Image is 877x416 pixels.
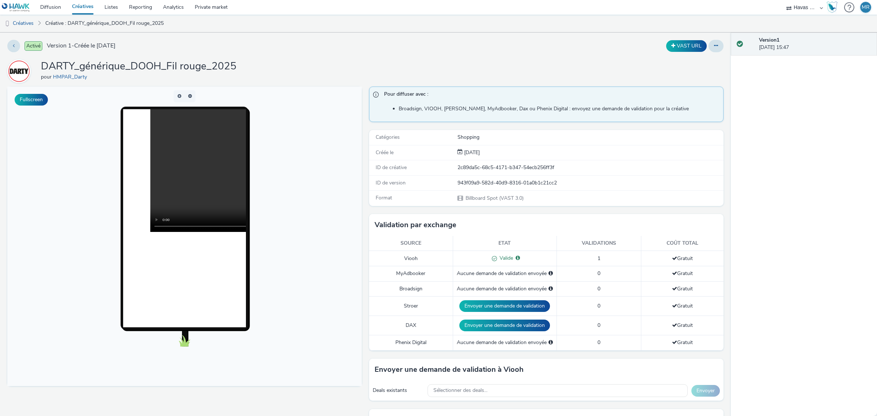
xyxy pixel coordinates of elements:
th: Coût total [641,236,724,251]
th: Source [369,236,453,251]
div: 2c89da5c-68c5-4171-b347-54ecb256ff3f [458,164,723,171]
div: 943f09a9-582d-40d9-8316-01a0b1c21cc2 [458,179,723,187]
th: Validations [557,236,641,251]
strong: Version 1 [759,37,779,43]
td: DAX [369,316,453,335]
span: Gratuit [672,339,693,346]
div: Shopping [458,134,723,141]
button: Envoyer une demande de validation [459,300,550,312]
span: Gratuit [672,302,693,309]
span: 0 [597,285,600,292]
li: Broadsign, VIOOH, [PERSON_NAME], MyAdbooker, Dax ou Phenix Digital : envoyez une demande de valid... [399,105,720,112]
span: 0 [597,302,600,309]
img: HMPAR_Darty [8,61,30,82]
div: Aucune demande de validation envoyée [457,339,553,346]
span: Gratuit [672,270,693,277]
h3: Validation par exchange [375,220,456,230]
button: VAST URL [666,40,707,52]
img: Hawk Academy [827,1,838,13]
td: Broadsign [369,281,453,296]
span: 0 [597,322,600,329]
span: 0 [597,270,600,277]
span: Version 1 - Créée le [DATE] [47,42,115,50]
div: Création 23 juin 2025, 15:47 [463,149,480,156]
span: pour [41,73,53,80]
span: Gratuit [672,285,693,292]
span: 1 [597,255,600,262]
div: Deals existants [373,387,424,394]
div: Sélectionnez un deal ci-dessous et cliquez sur Envoyer pour envoyer une demande de validation à M... [548,270,553,277]
a: Hawk Academy [827,1,840,13]
a: HMPAR_Darty [7,68,34,75]
a: HMPAR_Darty [53,73,90,80]
span: Format [376,194,392,201]
td: Stroer [369,297,453,316]
div: Aucune demande de validation envoyée [457,285,553,293]
span: Sélectionner des deals... [433,388,487,394]
th: Etat [453,236,557,251]
button: Fullscreen [15,94,48,106]
div: Dupliquer la créative en un VAST URL [664,40,709,52]
span: Gratuit [672,255,693,262]
td: MyAdbooker [369,266,453,281]
div: Sélectionnez un deal ci-dessous et cliquez sur Envoyer pour envoyer une demande de validation à P... [548,339,553,346]
button: Envoyer [691,385,720,397]
span: 0 [597,339,600,346]
div: MR [862,2,870,13]
img: dooh [4,20,11,27]
div: Aucune demande de validation envoyée [457,270,553,277]
span: Billboard Spot (VAST 3.0) [465,195,524,202]
span: Valide [497,255,513,262]
span: Gratuit [672,322,693,329]
span: ID de version [376,179,406,186]
div: Sélectionnez un deal ci-dessous et cliquez sur Envoyer pour envoyer une demande de validation à B... [548,285,553,293]
span: Catégories [376,134,400,141]
td: Phenix Digital [369,335,453,350]
span: Créée le [376,149,394,156]
a: Créative : DARTY_générique_DOOH_Fil rouge_2025 [42,15,167,32]
span: Pour diffuser avec : [384,91,716,100]
span: ID de créative [376,164,407,171]
img: undefined Logo [2,3,30,12]
span: [DATE] [463,149,480,156]
button: Envoyer une demande de validation [459,320,550,331]
td: Viooh [369,251,453,266]
h3: Envoyer une demande de validation à Viooh [375,364,524,375]
h1: DARTY_générique_DOOH_Fil rouge_2025 [41,60,236,73]
span: Activé [24,41,42,51]
div: [DATE] 15:47 [759,37,871,51]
